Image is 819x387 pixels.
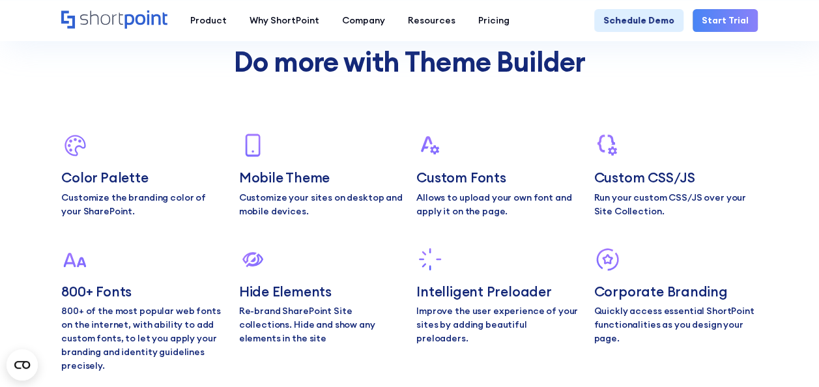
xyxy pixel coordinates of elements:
[239,191,403,218] p: Customize your sites on desktop and mobile devices.
[594,191,757,218] p: Run your custom CSS/JS over your Site Collection.
[416,191,580,218] p: Allows to upload your own font and apply it on the page.
[61,304,225,373] p: 800+ of the most popular web fonts on the internet, with ability to add custom fonts, to let you ...
[190,14,227,27] div: Product
[584,236,819,387] div: Widget četu
[584,236,819,387] iframe: Chat Widget
[239,283,403,300] h4: Hide Elements
[239,304,403,345] p: Re-brand SharePoint Site collections. Hide and show any elements in the site
[416,169,580,186] h4: Custom Fonts
[331,9,397,32] a: Company
[61,10,167,30] a: Home
[239,169,403,186] h4: Mobile Theme
[478,14,510,27] div: Pricing
[693,9,758,32] a: Start Trial
[7,349,38,380] button: Open CMP widget
[238,9,331,32] a: Why ShortPoint
[61,283,225,300] h4: 800+ Fonts
[61,191,225,218] p: Customize the branding color of your SharePoint.
[594,9,683,32] a: Schedule Demo
[61,47,757,77] h2: Do more with Theme Builder
[467,9,521,32] a: Pricing
[408,14,455,27] div: Resources
[397,9,467,32] a: Resources
[250,14,319,27] div: Why ShortPoint
[416,283,580,300] h4: Intelligent Preloader
[179,9,238,32] a: Product
[61,169,225,186] h4: Color Palette
[594,169,757,186] h4: Custom CSS/JS
[342,14,385,27] div: Company
[416,304,580,345] p: Improve the user experience of your sites by adding beautiful preloaders.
